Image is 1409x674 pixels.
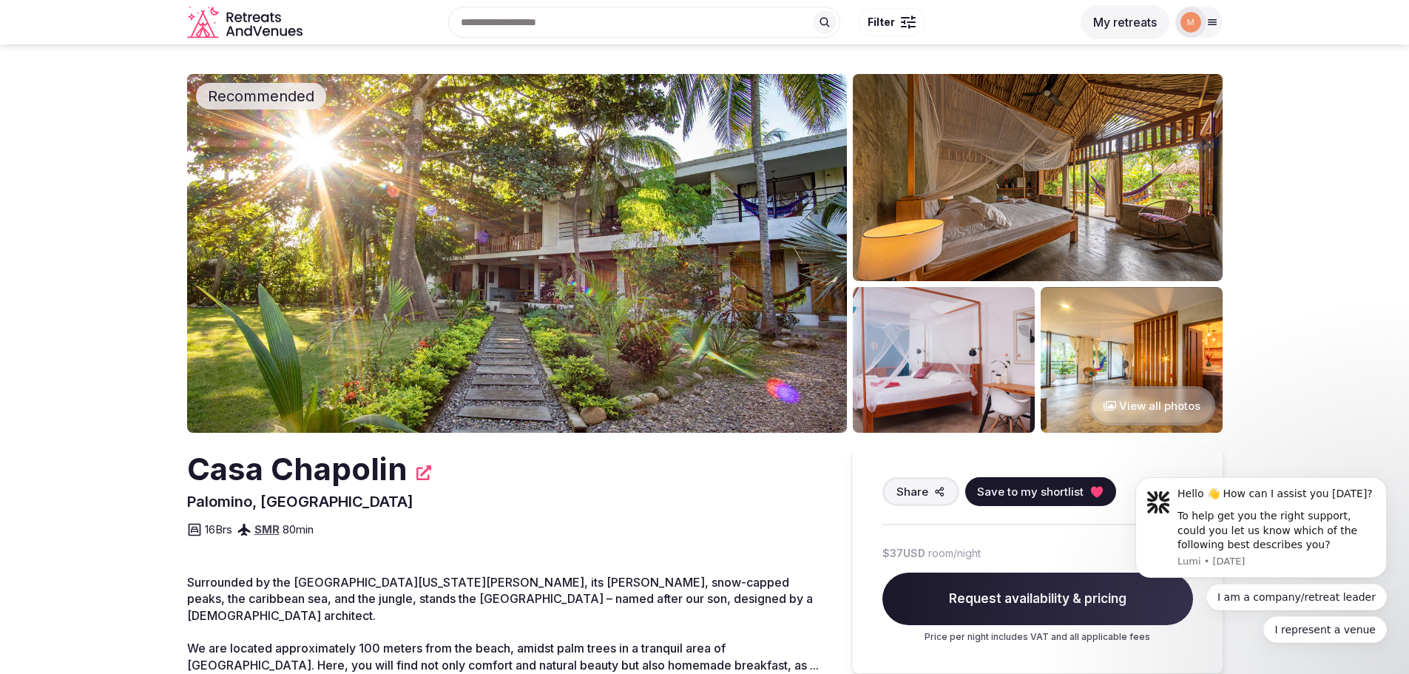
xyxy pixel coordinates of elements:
span: We are located approximately 100 meters from the beach, amidst palm trees in a tranquil area of [... [187,641,819,672]
span: Recommended [202,86,320,107]
span: 16 Brs [205,522,232,537]
img: Venue gallery photo [853,287,1035,433]
h2: Casa Chapolin [187,448,408,491]
img: Venue cover photo [187,74,847,433]
button: Save to my shortlist [965,477,1116,506]
a: My retreats [1081,15,1169,30]
p: Price per night includes VAT and all applicable fees [882,631,1193,644]
span: Request availability & pricing [882,573,1193,626]
img: moveinside.it [1180,12,1201,33]
span: Surrounded by the [GEOGRAPHIC_DATA][US_STATE][PERSON_NAME], its [PERSON_NAME], snow-capped peaks,... [187,575,813,623]
button: View all photos [1089,386,1215,425]
span: Share [896,484,928,499]
img: Venue gallery photo [1041,287,1223,433]
button: My retreats [1081,5,1169,39]
iframe: Intercom notifications message [1113,396,1409,667]
span: $37 USD [882,546,925,561]
div: Recommended [196,83,326,109]
a: Visit the homepage [187,6,305,39]
svg: Retreats and Venues company logo [187,6,305,39]
span: Save to my shortlist [977,484,1084,499]
span: 80 min [283,522,314,537]
button: Share [882,477,959,506]
a: SMR [254,522,280,536]
button: Filter [858,8,925,36]
span: room/night [928,546,981,561]
img: Venue gallery photo [853,74,1223,281]
span: Palomino, [GEOGRAPHIC_DATA] [187,493,413,510]
span: Filter [868,15,895,30]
